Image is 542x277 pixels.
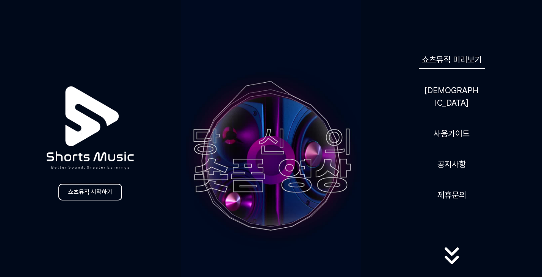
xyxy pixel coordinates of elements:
[419,50,485,69] a: 쇼츠뮤직 미리보기
[434,186,469,204] button: 제휴문의
[434,155,469,174] a: 공지사항
[431,124,473,143] a: 사용가이드
[421,81,482,112] a: [DEMOGRAPHIC_DATA]
[58,184,122,200] a: 쇼츠뮤직 시작하기
[28,66,152,190] img: logo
